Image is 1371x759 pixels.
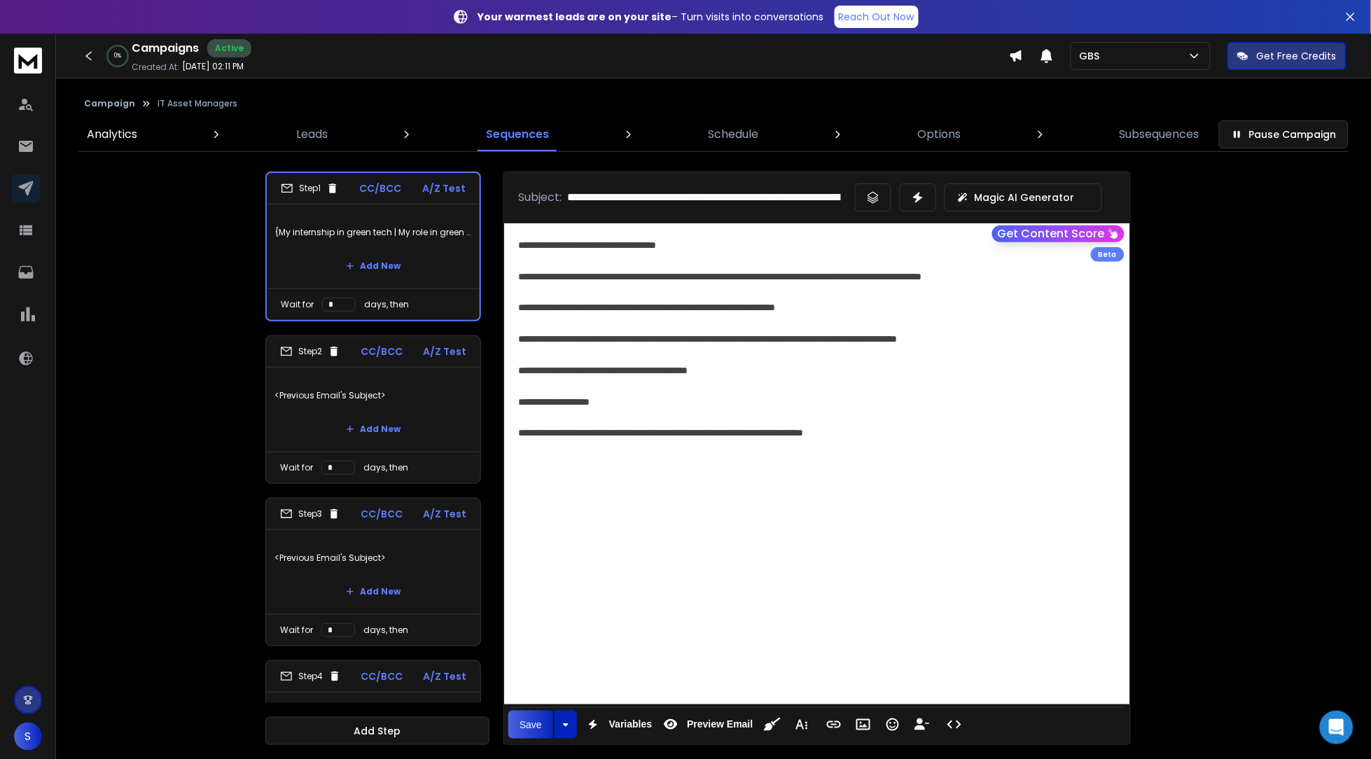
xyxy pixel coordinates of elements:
[281,182,339,195] div: Step 1
[487,126,550,143] p: Sequences
[917,126,961,143] p: Options
[132,40,199,57] h1: Campaigns
[580,711,655,739] button: Variables
[14,723,42,751] button: S
[281,299,314,310] p: Wait for
[158,98,237,109] p: IT Asset Managers
[518,189,562,206] p: Subject:
[909,711,935,739] button: Insert Unsubscribe Link
[1111,118,1208,151] a: Subsequences
[280,345,340,358] div: Step 2
[1091,247,1125,262] div: Beta
[87,126,137,143] p: Analytics
[280,670,341,683] div: Step 4
[423,669,466,683] p: A/Z Test
[835,6,919,28] a: Reach Out Now
[839,10,914,24] p: Reach Out Now
[657,711,756,739] button: Preview Email
[265,172,481,321] li: Step1CC/BCCA/Z Test{My internship in green tech | My role in green tech | Summer internship in gr...
[114,52,121,60] p: 0 %
[361,669,403,683] p: CC/BCC
[132,62,179,73] p: Created At:
[700,118,767,151] a: Schedule
[288,118,336,151] a: Leads
[335,415,412,443] button: Add New
[280,625,313,636] p: Wait for
[992,225,1125,242] button: Get Content Score
[265,498,481,646] li: Step3CC/BCCA/Z Test<Previous Email's Subject>Add NewWait fordays, then
[879,711,906,739] button: Emoticons
[274,376,472,415] p: <Previous Email's Subject>
[14,48,42,74] img: logo
[684,718,756,730] span: Preview Email
[335,578,412,606] button: Add New
[280,462,313,473] p: Wait for
[280,508,340,520] div: Step 3
[478,10,671,24] strong: Your warmest leads are on your site
[296,126,328,143] p: Leads
[363,462,408,473] p: days, then
[274,701,472,740] p: <Previous Email's Subject>
[274,538,472,578] p: <Previous Email's Subject>
[363,625,408,636] p: days, then
[275,213,471,252] p: {My internship in green tech | My role in green tech | Summer internship in green tech | Internsh...
[335,252,412,280] button: Add New
[364,299,409,310] p: days, then
[1080,49,1106,63] p: GBS
[606,718,655,730] span: Variables
[360,181,402,195] p: CC/BCC
[821,711,847,739] button: Insert Link (⌘K)
[182,61,244,72] p: [DATE] 02:11 PM
[941,711,968,739] button: Code View
[1219,120,1349,148] button: Pause Campaign
[975,190,1075,204] p: Magic AI Generator
[909,118,969,151] a: Options
[265,717,489,745] button: Add Step
[788,711,815,739] button: More Text
[1257,49,1337,63] p: Get Free Credits
[1320,711,1353,744] div: Open Intercom Messenger
[78,118,146,151] a: Analytics
[478,118,558,151] a: Sequences
[361,344,403,358] p: CC/BCC
[207,39,251,57] div: Active
[423,344,466,358] p: A/Z Test
[508,711,553,739] button: Save
[850,711,877,739] button: Insert Image (⌘P)
[422,181,466,195] p: A/Z Test
[265,335,481,484] li: Step2CC/BCCA/Z Test<Previous Email's Subject>Add NewWait fordays, then
[945,183,1102,211] button: Magic AI Generator
[478,10,823,24] p: – Turn visits into conversations
[84,98,135,109] button: Campaign
[708,126,758,143] p: Schedule
[423,507,466,521] p: A/Z Test
[1227,42,1346,70] button: Get Free Credits
[1120,126,1199,143] p: Subsequences
[361,507,403,521] p: CC/BCC
[759,711,786,739] button: Clean HTML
